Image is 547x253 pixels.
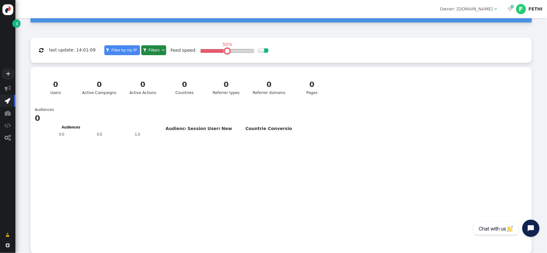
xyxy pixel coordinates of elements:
[220,124,244,133] th: New users
[6,243,10,247] span: 
[128,79,158,90] div: 0
[164,124,186,133] th: Audience
[5,135,11,141] span: 
[5,98,11,104] span: 
[35,114,40,123] b: 0
[206,124,220,133] th: Users
[147,48,161,52] span: Filters
[516,4,526,14] div: F
[211,79,242,96] div: Referrer types
[40,79,71,90] div: 0
[106,48,109,52] span: 
[5,122,11,129] span: 
[169,79,200,90] div: 0
[221,42,234,47] div: 50%
[49,47,95,52] span: last update: 14:01:09
[211,79,242,90] div: 0
[166,75,203,100] a: 0Countries
[59,132,64,137] text: 0.0
[82,79,116,90] div: 0
[506,6,514,12] a:  
[135,132,140,137] text: 1.0
[124,75,162,100] a: 0Active Actions
[5,110,11,116] span: 
[141,45,166,55] a:  Filters 
[62,125,80,129] text: Audiences
[16,20,18,27] span: 
[2,69,14,79] a: +
[293,75,331,100] a: 0Pages
[249,75,289,100] a: 0Referrer domains
[143,48,146,52] span: 
[207,75,245,100] a: 0Referrer types
[12,19,21,28] a: 
[169,79,200,96] div: Countries
[35,107,54,112] td: Audiences
[6,232,10,238] span: 
[511,4,514,9] span: 
[35,107,528,249] div: Audiences
[529,6,543,12] div: FETHI
[267,124,292,133] th: Followed by conversion in the same session - no. of sessions (% of sessions)
[253,79,285,96] div: Referrer domains
[39,48,43,53] span: 
[494,7,497,11] span: 
[97,132,102,137] text: 0.5
[297,79,327,90] div: 0
[2,4,13,15] img: logo-icon.svg
[440,6,493,12] div: Owner: [DOMAIN_NAME]
[162,48,164,52] span: 
[78,75,120,100] a: 0Active Campaigns
[82,79,116,96] div: Active Campaigns
[186,124,206,133] th: Sessions
[508,7,513,11] span: 
[297,79,327,96] div: Pages
[2,229,14,240] a: 
[128,79,158,96] div: Active Actions
[37,75,74,100] a: 0Users
[5,85,11,92] span: 
[171,47,197,54] div: Feed speed:
[40,79,71,96] div: Users
[110,48,138,52] span: Filter by my IP
[253,79,285,90] div: 0
[104,45,140,55] a:  Filter by my IP
[244,124,267,133] th: Countries
[35,45,48,56] button: 
[38,124,161,247] svg: A chart.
